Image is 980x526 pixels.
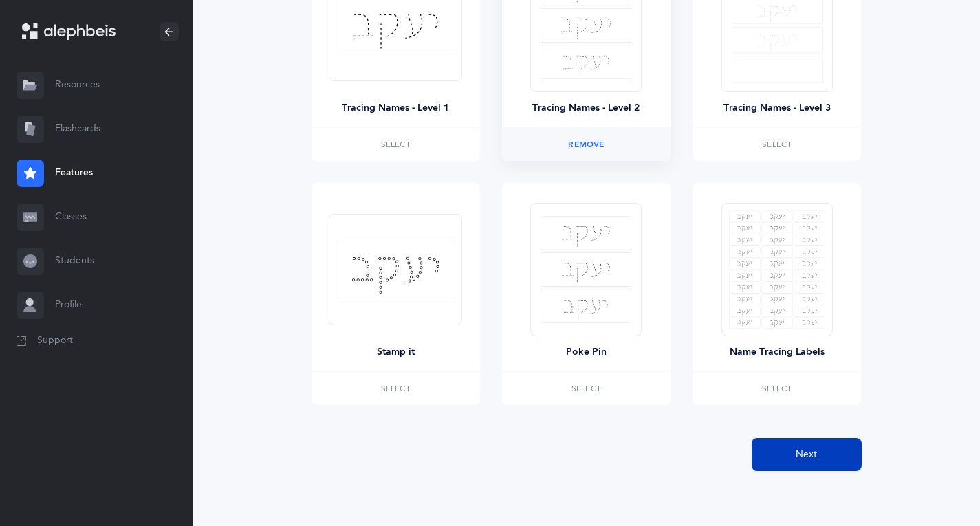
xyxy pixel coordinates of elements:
button: Next [752,438,862,471]
span: Select [571,384,601,393]
div: Tracing Names - Level 3 [723,101,831,116]
iframe: Drift Widget Chat Controller [911,457,963,509]
div: Poke Pin [566,345,607,360]
span: Support [37,334,73,348]
span: Select [381,384,411,393]
span: Select [762,384,792,393]
span: Next [796,448,817,462]
span: Select [762,140,792,149]
span: Select [381,140,411,149]
div: Stamp it [377,345,415,360]
span: Remove [568,140,604,149]
img: name-tracing-labels.svg [729,210,825,329]
div: Tracing Names - Level 1 [342,101,449,116]
div: Tracing Names - Level 2 [532,101,640,116]
div: Name Tracing Labels [730,345,825,360]
img: poke-pin.svg [541,216,631,323]
img: stamp-it.svg [336,241,455,298]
